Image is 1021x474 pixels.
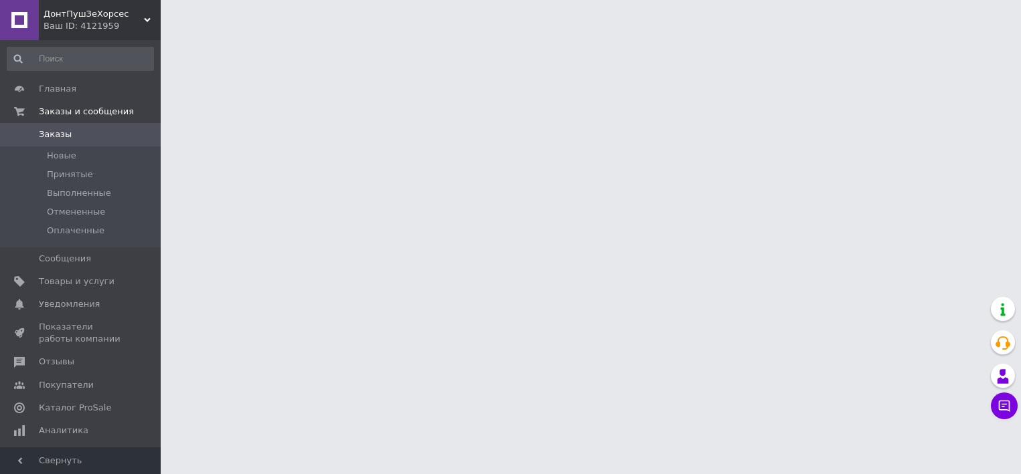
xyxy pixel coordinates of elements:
[47,187,111,199] span: Выполненные
[39,402,111,414] span: Каталог ProSale
[39,253,91,265] span: Сообщения
[39,275,114,287] span: Товары и услуги
[47,206,105,218] span: Отмененные
[44,8,144,20] span: ДонтПушЗеХорсес
[39,425,88,437] span: Аналитика
[39,356,74,368] span: Отзывы
[39,298,100,310] span: Уведомления
[39,321,124,345] span: Показатели работы компании
[7,47,154,71] input: Поиск
[39,379,94,391] span: Покупатели
[44,20,161,32] div: Ваш ID: 4121959
[39,106,134,118] span: Заказы и сообщения
[47,225,104,237] span: Оплаченные
[39,128,72,140] span: Заказы
[39,83,76,95] span: Главная
[991,392,1018,419] button: Чат с покупателем
[47,150,76,162] span: Новые
[47,168,93,181] span: Принятые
